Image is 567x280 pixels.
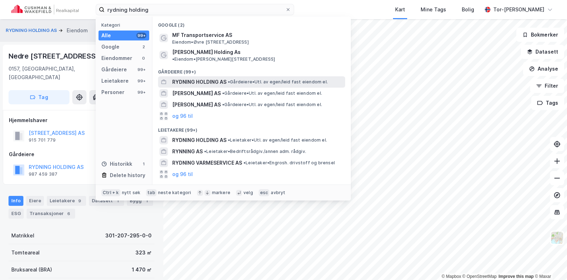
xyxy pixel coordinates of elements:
div: Kart [395,5,405,14]
div: Leietakere [101,77,129,85]
input: Søk på adresse, matrikkel, gårdeiere, leietakere eller personer [105,4,285,15]
span: • [204,149,206,154]
div: Tor-[PERSON_NAME] [493,5,544,14]
span: Gårdeiere • Utl. av egen/leid fast eiendom el. [228,79,328,85]
div: Tomteareal [11,248,40,257]
div: Delete history [110,171,145,180]
div: Kategori [101,22,149,28]
span: Gårdeiere • Utl. av egen/leid fast eiendom el. [222,90,322,96]
span: • [172,56,174,62]
div: 1 [114,197,121,204]
div: neste kategori [158,190,191,196]
a: OpenStreetMap [462,274,497,279]
span: • [222,102,224,107]
button: Bokmerker [516,28,564,42]
div: Mine Tags [421,5,446,14]
div: Datasett [89,196,124,206]
div: 99+ [136,33,146,38]
div: Eiendommer [101,54,132,62]
div: Bruksareal (BRA) [11,265,52,274]
div: Nedre [STREET_ADDRESS] [9,50,100,62]
div: 301-207-295-0-0 [105,231,152,240]
a: Improve this map [499,274,534,279]
span: Eiendom • [PERSON_NAME][STREET_ADDRESS] [172,56,275,62]
div: avbryt [271,190,285,196]
div: Ctrl + k [101,189,120,196]
div: ESG [9,209,24,219]
span: [PERSON_NAME] AS [172,100,221,109]
div: Gårdeiere [9,150,154,159]
button: Tag [9,90,69,104]
div: Leietakere [47,196,86,206]
div: Matrikkel [11,231,34,240]
span: [PERSON_NAME] Holding As [172,48,241,56]
button: og 96 til [172,170,193,179]
span: Gårdeiere • Utl. av egen/leid fast eiendom el. [222,102,322,108]
span: Leietaker • Bedriftsrådgiv./annen adm. rådgiv. [204,149,306,154]
div: nytt søk [122,190,141,196]
div: Bolig [462,5,474,14]
div: Google (2) [152,17,351,29]
div: 99+ [136,89,146,95]
img: Z [550,231,564,245]
div: Eiendom [67,26,88,35]
div: Kontrollprogram for chat [532,246,567,280]
span: • [222,90,224,96]
div: tab [146,189,157,196]
div: 323 ㎡ [135,248,152,257]
span: Leietaker • Engrosh. drivstoff og brensel [243,160,335,166]
div: velg [243,190,253,196]
iframe: Chat Widget [532,246,567,280]
div: 2 [141,44,146,50]
span: RYNNING AS [172,147,203,156]
div: Google [101,43,119,51]
div: Alle [101,31,111,40]
span: • [228,79,230,84]
div: Gårdeiere [101,65,127,74]
span: RYDNING HOLDING AS [172,78,226,86]
div: 99+ [136,78,146,84]
a: Mapbox [442,274,461,279]
span: Eiendom • Øvre [STREET_ADDRESS] [172,39,249,45]
div: Personer [101,88,124,97]
div: 9 [76,197,83,204]
div: 1 [143,197,150,204]
div: 99+ [136,67,146,72]
span: MF Transportservice AS [172,31,342,39]
button: og 96 til [172,112,193,120]
div: Hjemmelshaver [9,116,154,125]
div: 6 [65,210,72,217]
div: 0 [141,55,146,61]
div: Info [9,196,23,206]
span: RYDNING VARMESERVICE AS [172,159,242,167]
div: Gårdeiere (99+) [152,64,351,76]
span: [PERSON_NAME] AS [172,89,221,98]
div: Historikk [101,160,132,168]
button: Datasett [521,45,564,59]
button: Analyse [523,62,564,76]
div: 915 701 779 [29,137,56,143]
div: markere [212,190,230,196]
div: Eiere [26,196,44,206]
span: Leietaker • Utl. av egen/leid fast eiendom el. [228,137,327,143]
button: RYDNING HOLDING AS [6,27,58,34]
button: Filter [530,79,564,93]
span: RYDNING HOLDING AS [172,136,226,144]
div: Leietakere (99+) [152,122,351,134]
div: Personer (99+) [152,180,351,193]
div: 1 [141,161,146,167]
div: Bygg [127,196,153,206]
div: esc [259,189,270,196]
span: • [243,160,246,165]
img: cushman-wakefield-realkapital-logo.202ea83816669bd177139c58696a8fa1.svg [11,5,79,15]
div: 987 459 387 [29,171,57,177]
button: Tags [531,96,564,110]
div: Transaksjoner [27,209,75,219]
span: • [228,137,230,143]
div: 1 470 ㎡ [132,265,152,274]
div: 0157, [GEOGRAPHIC_DATA], [GEOGRAPHIC_DATA] [9,65,97,82]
